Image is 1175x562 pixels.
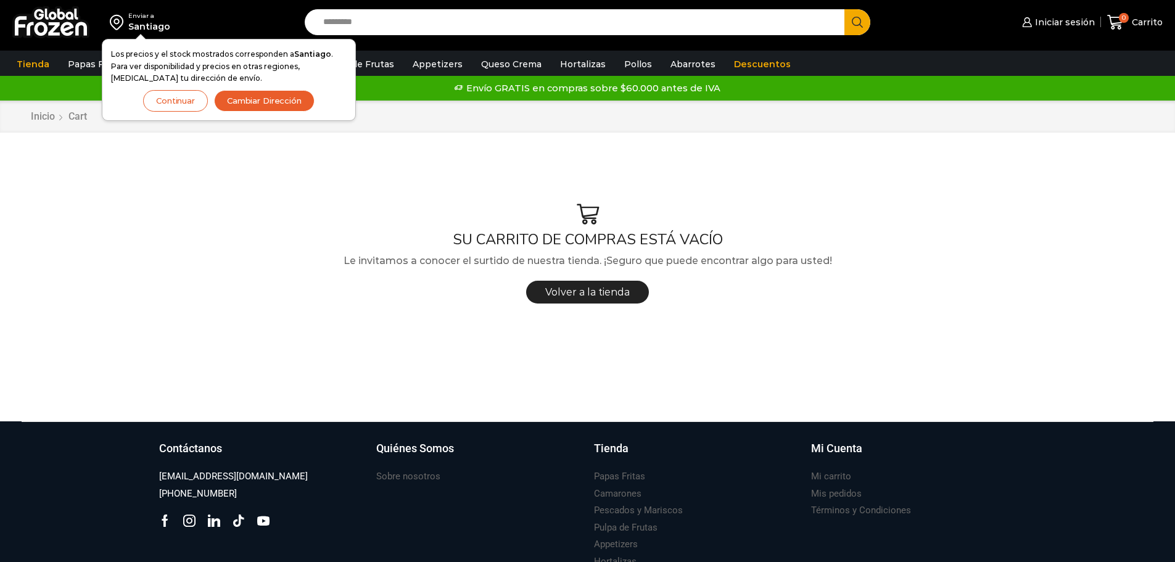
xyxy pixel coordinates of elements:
a: Inicio [30,110,56,124]
p: Le invitamos a conocer el surtido de nuestra tienda. ¡Seguro que puede encontrar algo para usted! [22,253,1153,269]
h3: Appetizers [594,538,638,551]
h3: Términos y Condiciones [811,504,911,517]
a: Pollos [618,52,658,76]
span: 0 [1119,13,1129,23]
h3: Mis pedidos [811,487,862,500]
span: Cart [68,110,87,122]
a: Descuentos [728,52,797,76]
a: Mi Cuenta [811,440,1016,469]
a: Papas Fritas [62,52,130,76]
a: Appetizers [406,52,469,76]
a: Queso Crema [475,52,548,76]
button: Cambiar Dirección [214,90,315,112]
a: Sobre nosotros [376,468,440,485]
h3: Contáctanos [159,440,222,457]
a: Términos y Condiciones [811,502,911,519]
a: Tienda [594,440,799,469]
img: address-field-icon.svg [110,12,128,33]
span: Iniciar sesión [1032,16,1095,28]
h3: Tienda [594,440,629,457]
h3: Pulpa de Frutas [594,521,658,534]
h3: Quiénes Somos [376,440,454,457]
button: Search button [844,9,870,35]
a: Camarones [594,486,641,502]
div: Santiago [128,20,170,33]
a: Pescados y Mariscos [594,502,683,519]
a: Hortalizas [554,52,612,76]
div: Enviar a [128,12,170,20]
h3: [EMAIL_ADDRESS][DOMAIN_NAME] [159,470,308,483]
h3: Mi Cuenta [811,440,862,457]
a: Mi carrito [811,468,851,485]
a: Pulpa de Frutas [594,519,658,536]
a: Quiénes Somos [376,440,582,469]
h3: Camarones [594,487,641,500]
a: Tienda [10,52,56,76]
h3: Papas Fritas [594,470,645,483]
h1: SU CARRITO DE COMPRAS ESTÁ VACÍO [22,231,1153,249]
a: Appetizers [594,536,638,553]
a: [EMAIL_ADDRESS][DOMAIN_NAME] [159,468,308,485]
a: Volver a la tienda [526,281,649,304]
a: Iniciar sesión [1019,10,1094,35]
a: 0 Carrito [1107,8,1163,37]
a: Mis pedidos [811,486,862,502]
h3: [PHONE_NUMBER] [159,487,237,500]
a: Abarrotes [664,52,722,76]
span: Volver a la tienda [545,286,630,298]
button: Continuar [143,90,208,112]
a: Papas Fritas [594,468,645,485]
h3: Pescados y Mariscos [594,504,683,517]
span: Carrito [1129,16,1163,28]
h3: Mi carrito [811,470,851,483]
h3: Sobre nosotros [376,470,440,483]
p: Los precios y el stock mostrados corresponden a . Para ver disponibilidad y precios en otras regi... [111,48,347,84]
a: Contáctanos [159,440,365,469]
strong: Santiago [294,49,331,59]
a: Pulpa de Frutas [317,52,400,76]
a: [PHONE_NUMBER] [159,486,237,502]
